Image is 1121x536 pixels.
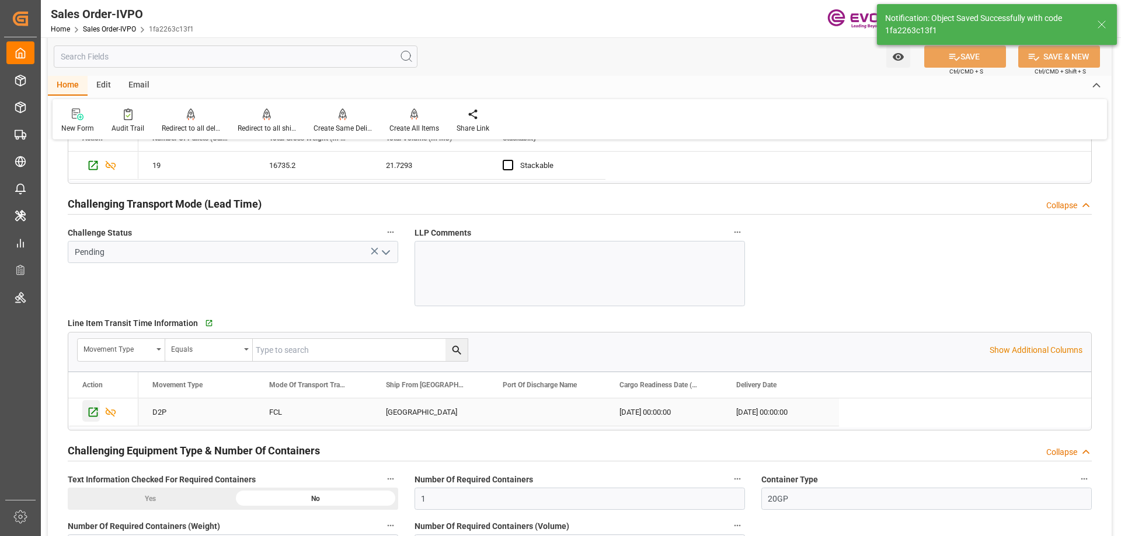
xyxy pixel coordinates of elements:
[68,152,138,180] div: Press SPACE to select this row.
[314,123,372,134] div: Create Same Delivery Date
[233,488,398,510] div: No
[1018,45,1100,68] button: SAVE & NEW
[255,398,372,426] div: FCL
[376,243,394,261] button: open menu
[1046,446,1077,458] div: Collapse
[383,225,398,240] button: Challenge Status
[761,474,818,486] span: Container Type
[68,520,220,533] span: Number Of Required Containers (Weight)
[503,381,577,389] span: Port Of Discharge Name
[51,5,194,23] div: Sales Order-IVPO
[255,152,372,179] div: 16735.2
[68,317,198,330] span: Line Item Transit Time Information
[68,398,138,426] div: Press SPACE to select this row.
[165,339,253,361] button: open menu
[827,9,903,29] img: Evonik-brand-mark-Deep-Purple-RGB.jpeg_1700498283.jpeg
[238,123,296,134] div: Redirect to all shipments
[83,341,152,355] div: Movement Type
[386,381,464,389] span: Ship From [GEOGRAPHIC_DATA]
[372,398,489,426] div: [GEOGRAPHIC_DATA]
[88,76,120,96] div: Edit
[61,123,94,134] div: New Form
[83,25,136,33] a: Sales Order-IVPO
[171,341,240,355] div: Equals
[736,381,777,389] span: Delivery Date
[383,518,398,533] button: Number Of Required Containers (Weight)
[138,398,839,426] div: Press SPACE to select this row.
[253,339,468,361] input: Type to search
[520,152,591,179] div: Stackable
[78,339,165,361] button: open menu
[82,381,103,389] div: Action
[68,443,320,458] h2: Challenging Equipment Type & Number Of Containers
[383,471,398,486] button: Text Information Checked For Required Containers
[722,398,839,426] div: [DATE] 00:00:00
[68,196,262,212] h2: Challenging Transport Mode (Lead Time)
[886,45,910,68] button: open menu
[51,25,70,33] a: Home
[68,474,256,486] span: Text Information Checked For Required Containers
[112,123,144,134] div: Audit Trail
[457,123,489,134] div: Share Link
[372,152,489,179] div: 21.7293
[54,45,417,68] input: Search Fields
[152,381,203,389] span: Movement Type
[605,398,722,426] div: [DATE] 00:00:00
[730,471,745,486] button: Number Of Required Containers
[138,152,255,179] div: 19
[885,12,1086,37] div: Notification: Object Saved Successfully with code 1fa2263c13f1
[68,488,233,510] div: Yes
[415,520,569,533] span: Number Of Required Containers (Volume)
[924,45,1006,68] button: SAVE
[730,518,745,533] button: Number Of Required Containers (Volume)
[269,381,347,389] span: Mode Of Transport Translation
[389,123,439,134] div: Create All Items
[415,474,533,486] span: Number Of Required Containers
[1046,199,1077,212] div: Collapse
[990,344,1082,356] p: Show Additional Columns
[445,339,468,361] button: search button
[68,227,132,239] span: Challenge Status
[415,227,471,239] span: LLP Comments
[48,76,88,96] div: Home
[949,67,983,76] span: Ctrl/CMD + S
[138,152,605,180] div: Press SPACE to select this row.
[619,381,698,389] span: Cargo Readiness Date (Shipping Date)
[730,225,745,240] button: LLP Comments
[120,76,158,96] div: Email
[138,398,255,426] div: D2P
[162,123,220,134] div: Redirect to all deliveries
[1077,471,1092,486] button: Container Type
[1035,67,1086,76] span: Ctrl/CMD + Shift + S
